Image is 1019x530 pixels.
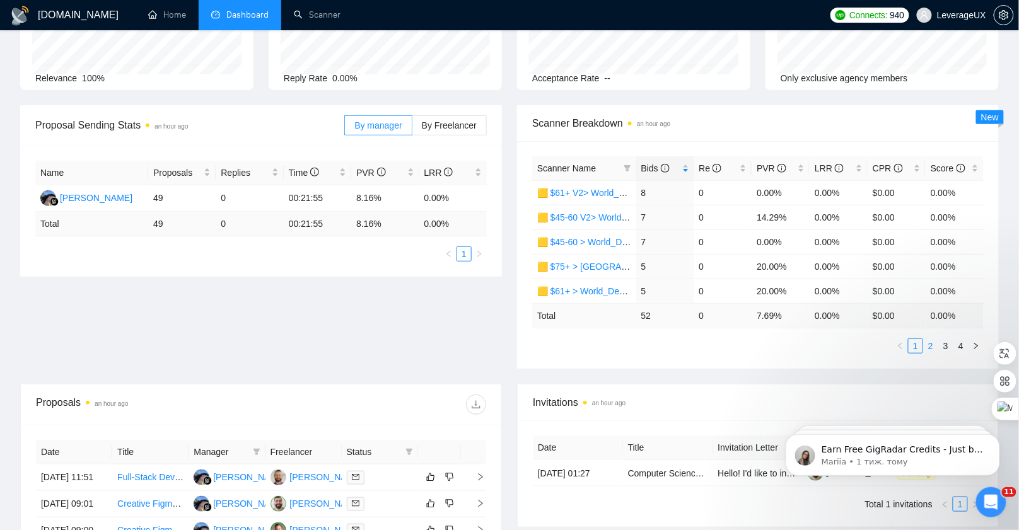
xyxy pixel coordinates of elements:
[457,246,472,262] li: 1
[36,464,112,491] td: [DATE] 11:51
[194,496,209,512] img: AA
[466,473,485,481] span: right
[271,471,363,481] a: AK[PERSON_NAME]
[36,395,261,415] div: Proposals
[347,445,400,459] span: Status
[148,212,216,236] td: 49
[767,408,1019,496] iframe: Intercom notifications повідомлення
[441,246,457,262] button: left
[194,498,286,508] a: AA[PERSON_NAME]
[810,229,868,254] td: 0.00%
[994,10,1014,20] a: setting
[40,192,132,202] a: AA[PERSON_NAME]
[426,472,435,482] span: like
[694,229,752,254] td: 0
[472,246,487,262] button: right
[332,73,358,83] span: 0.00%
[216,161,283,185] th: Replies
[752,180,810,205] td: 0.00%
[35,212,148,236] td: Total
[849,8,887,22] span: Connects:
[265,440,342,464] th: Freelancer
[868,229,926,254] td: $0.00
[352,473,359,481] span: mail
[444,168,453,176] span: info-circle
[442,496,457,511] button: dislike
[752,229,810,254] td: 0.00%
[1002,487,1016,497] span: 11
[426,498,435,509] span: like
[284,185,351,212] td: 00:21:55
[976,487,1006,517] iframe: Intercom live chat
[941,501,949,509] span: left
[890,8,904,22] span: 940
[253,448,260,456] span: filter
[636,254,694,279] td: 5
[938,338,953,354] li: 3
[148,185,216,212] td: 49
[112,464,189,491] td: Full-Stack Developer (MVP Booking Platform)
[405,448,413,456] span: filter
[873,163,902,173] span: CPR
[154,123,188,130] time: an hour ago
[810,303,868,328] td: 0.00 %
[537,286,752,296] a: 🟨 $61+ > World_Design Only_Roman-UX/UI_General
[810,205,868,229] td: 0.00%
[752,303,810,328] td: 7.69 %
[968,497,983,512] button: right
[623,460,713,487] td: Computer Science Engineer/software engineer to build a graphical user interface
[533,460,623,487] td: [DATE] 01:27
[926,254,984,279] td: 0.00%
[153,166,201,180] span: Proposals
[203,476,212,485] img: gigradar-bm.png
[628,468,943,478] a: Computer Science Engineer/software engineer to build a graphical user interface
[35,117,344,133] span: Proposal Sending Stats
[354,120,402,130] span: By manager
[213,497,286,510] div: [PERSON_NAME]
[924,339,938,353] a: 2
[713,164,721,173] span: info-circle
[466,499,485,508] span: right
[112,440,189,464] th: Title
[641,163,670,173] span: Bids
[40,190,56,206] img: AA
[624,164,631,172] span: filter
[969,338,984,354] li: Next Page
[777,164,786,173] span: info-circle
[968,497,983,512] li: Next Page
[271,496,286,512] img: RL
[203,503,212,512] img: gigradar-bm.png
[752,254,810,279] td: 20.00%
[216,212,283,236] td: 0
[351,212,419,236] td: 8.16 %
[605,73,610,83] span: --
[868,279,926,303] td: $0.00
[213,470,286,484] div: [PERSON_NAME]
[781,73,908,83] span: Only exclusive agency members
[466,395,486,415] button: download
[189,440,265,464] th: Manager
[441,246,457,262] li: Previous Page
[95,400,128,407] time: an hour ago
[868,180,926,205] td: $0.00
[221,166,269,180] span: Replies
[694,254,752,279] td: 0
[893,338,908,354] li: Previous Page
[537,163,596,173] span: Scanner Name
[636,205,694,229] td: 7
[403,442,416,461] span: filter
[271,470,286,485] img: AK
[112,491,189,517] td: Creative Figma Designer Needed for Duolingo-Style Website
[533,395,983,410] span: Invitations
[926,303,984,328] td: 0.00 %
[36,440,112,464] th: Date
[957,164,965,173] span: info-circle
[442,470,457,485] button: dislike
[897,342,904,350] span: left
[953,497,968,512] li: 1
[972,342,980,350] span: right
[694,279,752,303] td: 0
[969,338,984,354] button: right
